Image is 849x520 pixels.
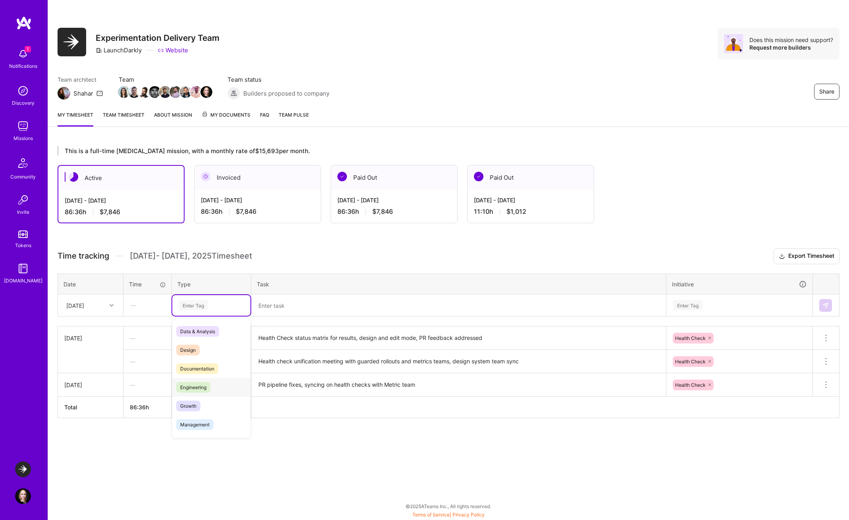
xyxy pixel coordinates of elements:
span: Growth [176,401,200,411]
img: Team Member Avatar [169,86,181,98]
textarea: PR pipeline fixes, syncing on health checks with Metric team [252,374,665,396]
div: Discovery [12,99,35,107]
i: icon Chevron [110,303,114,307]
span: Data & Analysis [176,326,219,337]
span: My Documents [202,111,250,119]
a: FAQ [260,111,269,127]
div: 11:10 h [474,207,587,216]
img: tokens [18,230,28,238]
img: bell [15,46,31,62]
i: icon CompanyGray [96,47,102,54]
img: Builders proposed to company [227,87,240,100]
a: My timesheet [58,111,93,127]
span: Management [176,419,214,430]
span: Design [176,345,200,355]
a: Team Member Avatar [150,85,160,99]
span: Health Check [675,359,706,365]
img: Company Logo [58,28,86,56]
img: Invite [15,192,31,208]
th: $7,846 [172,397,251,418]
th: Task [251,274,666,294]
span: | [412,512,485,518]
a: Team Member Avatar [119,85,129,99]
div: Active [58,166,184,190]
th: Type [172,274,251,294]
div: Tokens [15,241,31,249]
a: LaunchDarkly: Experimentation Delivery Team [13,461,33,477]
span: [DATE] - [DATE] , 2025 Timesheet [130,251,252,261]
div: © 2025 ATeams Inc., All rights reserved. [48,496,849,516]
div: Shahar [73,89,93,98]
th: 86:36h [123,397,172,418]
img: Submit [822,302,829,309]
span: Team [119,75,212,84]
a: About Mission [154,111,192,127]
img: Paid Out [474,172,483,181]
span: $1,012 [506,207,526,216]
div: [DATE] [64,381,117,389]
textarea: Health check unification meeting with guarded rollouts and metrics teams, design system team sync [252,351,665,372]
span: $7,846 [372,207,393,216]
div: Invoiced [194,165,321,190]
a: My Documents [202,111,250,127]
div: Enter Tag [179,299,208,311]
button: Export Timesheet [774,248,839,264]
span: Share [819,88,834,96]
textarea: Health Check status matrix for results, design and edit mode, PR feedback addressed [252,327,665,349]
div: [DATE] [66,301,84,309]
a: Team Member Avatar [201,85,212,99]
span: $7,846 [236,207,256,216]
a: Team Member Avatar [160,85,170,99]
a: Team Pulse [279,111,309,127]
div: [DATE] [64,334,117,342]
div: 86:36 h [65,208,177,216]
img: Avatar [724,34,743,53]
img: discovery [15,83,31,99]
img: Team Member Avatar [190,86,202,98]
th: Date [58,274,123,294]
img: Team Member Avatar [128,86,140,98]
div: LaunchDarkly [96,46,142,54]
div: 86:36 h [337,207,451,216]
span: Documentation [176,363,218,374]
div: Initiative [672,280,807,289]
img: Community [13,154,33,173]
div: [DOMAIN_NAME] [4,276,42,285]
span: Team architect [58,75,103,84]
div: Enter Tag [673,299,703,311]
span: Builders proposed to company [243,89,329,98]
img: guide book [15,261,31,276]
div: Community [10,173,36,181]
a: User Avatar [13,488,33,504]
img: Team Member Avatar [118,86,130,98]
h3: Experimentation Delivery Team [96,33,219,43]
img: LaunchDarkly: Experimentation Delivery Team [15,461,31,477]
a: Website [158,46,188,54]
div: [DATE] - [DATE] [474,196,587,204]
span: $7,846 [100,208,120,216]
div: [DATE] - [DATE] [65,196,177,205]
img: Team Member Avatar [149,86,161,98]
a: Team Member Avatar [129,85,139,99]
span: Team status [227,75,329,84]
a: Team Member Avatar [170,85,181,99]
span: Health Check [675,382,706,388]
a: Team Member Avatar [191,85,201,99]
img: Invoiced [201,172,210,181]
div: Request more builders [749,44,833,51]
span: Health Check [675,335,706,341]
img: Team Member Avatar [200,86,212,98]
a: Team Member Avatar [181,85,191,99]
i: icon Download [779,252,785,261]
div: — [123,328,171,349]
img: Team Member Avatar [139,86,150,98]
img: Team Member Avatar [159,86,171,98]
div: — [123,374,171,395]
span: Engineering [176,382,210,393]
div: Does this mission need support? [749,36,833,44]
div: Paid Out [468,165,594,190]
div: [DATE] - [DATE] [201,196,314,204]
a: Terms of Service [412,512,450,518]
a: Team timesheet [103,111,144,127]
img: Active [69,172,78,182]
